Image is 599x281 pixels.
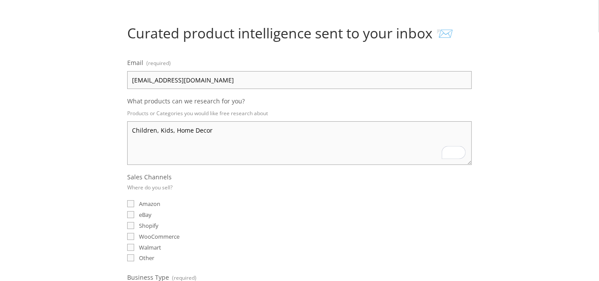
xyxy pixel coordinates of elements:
input: eBay [127,211,134,218]
span: Sales Channels [127,173,172,181]
span: (required) [146,57,171,69]
h1: Curated product intelligence sent to your inbox 📨 [127,25,472,41]
textarea: To enrich screen reader interactions, please activate Accessibility in Grammarly extension settings [127,121,472,165]
span: Amazon [139,200,160,208]
p: Where do you sell? [127,181,173,194]
span: WooCommerce [139,233,179,240]
span: eBay [139,211,152,219]
span: Email [127,58,143,67]
input: Amazon [127,200,134,207]
p: Products or Categories you would like free research about [127,107,472,120]
input: WooCommerce [127,233,134,240]
span: Other [139,254,154,262]
span: Shopify [139,222,159,230]
span: What products can we research for you? [127,97,245,105]
input: Shopify [127,222,134,229]
input: Other [127,254,134,261]
input: Walmart [127,244,134,251]
span: Walmart [139,243,161,251]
